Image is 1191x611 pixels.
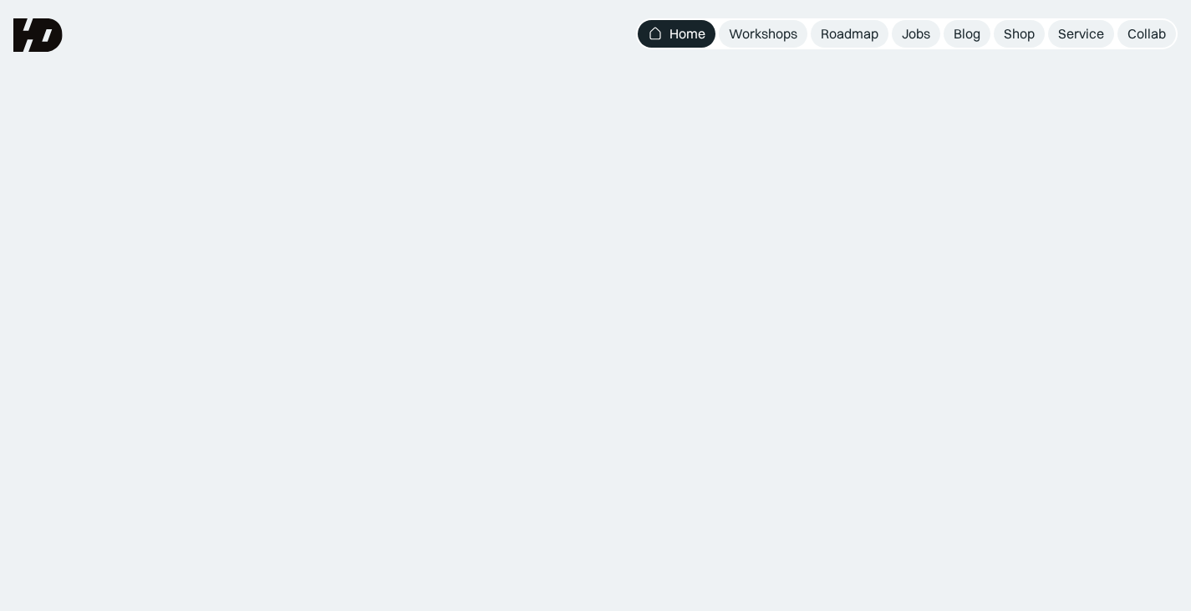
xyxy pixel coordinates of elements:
[811,20,888,48] a: Roadmap
[1058,25,1104,43] div: Service
[944,20,990,48] a: Blog
[902,25,930,43] div: Jobs
[1127,25,1166,43] div: Collab
[821,25,878,43] div: Roadmap
[994,20,1045,48] a: Shop
[954,25,980,43] div: Blog
[729,25,797,43] div: Workshops
[638,20,715,48] a: Home
[669,25,705,43] div: Home
[1048,20,1114,48] a: Service
[892,20,940,48] a: Jobs
[1004,25,1035,43] div: Shop
[719,20,807,48] a: Workshops
[1117,20,1176,48] a: Collab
